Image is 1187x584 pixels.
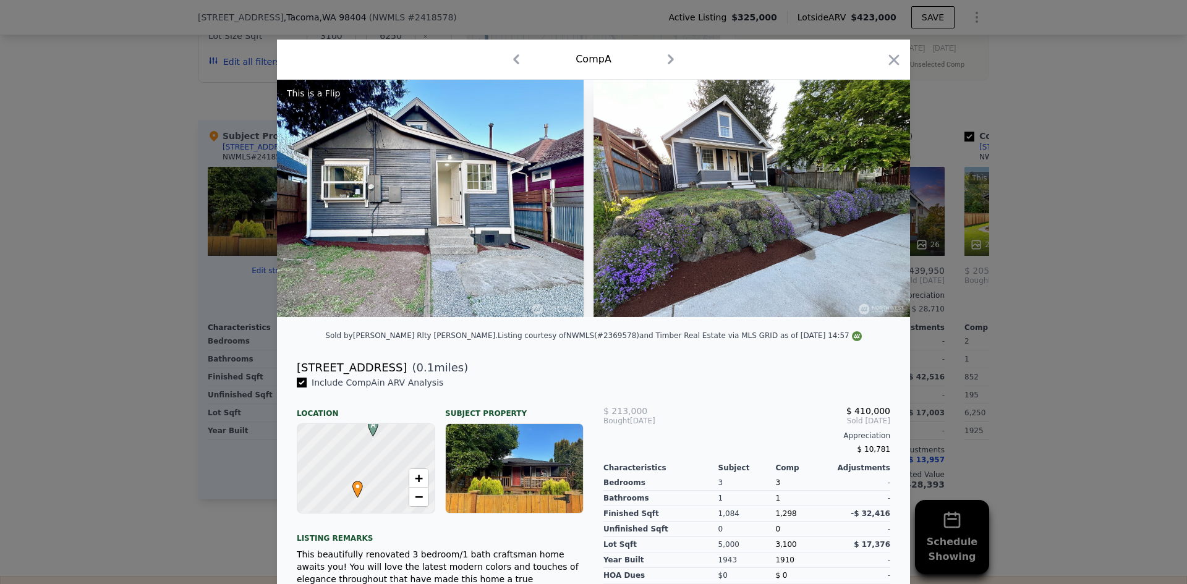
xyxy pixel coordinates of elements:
[593,80,910,317] img: Property Img
[718,475,776,491] div: 3
[603,475,718,491] div: Bedrooms
[603,406,647,416] span: $ 213,000
[833,475,890,491] div: -
[603,463,718,473] div: Characteristics
[718,463,776,473] div: Subject
[325,331,498,340] div: Sold by [PERSON_NAME] Rlty [PERSON_NAME] .
[417,361,435,374] span: 0.1
[415,470,423,486] span: +
[297,399,435,418] div: Location
[576,52,611,67] div: Comp A
[846,406,890,416] span: $ 410,000
[718,552,776,568] div: 1943
[415,489,423,504] span: −
[603,431,890,441] div: Appreciation
[718,568,776,583] div: $0
[775,525,780,533] span: 0
[603,552,718,568] div: Year Built
[297,359,407,376] div: [STREET_ADDRESS]
[603,568,718,583] div: HOA Dues
[775,571,787,580] span: $ 0
[407,359,468,376] span: ( miles)
[775,491,833,506] div: 1
[718,522,776,537] div: 0
[603,416,699,426] div: [DATE]
[603,491,718,506] div: Bathrooms
[854,540,890,549] span: $ 17,376
[307,378,448,387] span: Include Comp A in ARV Analysis
[603,537,718,552] div: Lot Sqft
[282,85,345,102] div: This is a Flip
[445,399,584,418] div: Subject Property
[775,540,796,549] span: 3,100
[775,463,833,473] div: Comp
[365,420,372,427] div: A
[718,491,776,506] div: 1
[603,506,718,522] div: Finished Sqft
[851,509,890,518] span: -$ 32,416
[833,522,890,537] div: -
[833,568,890,583] div: -
[267,80,584,317] img: Property Img
[603,416,630,426] span: Bought
[857,445,890,454] span: $ 10,781
[349,477,366,496] span: •
[833,552,890,568] div: -
[833,463,890,473] div: Adjustments
[409,488,428,506] a: Zoom out
[775,509,796,518] span: 1,298
[699,416,890,426] span: Sold [DATE]
[833,491,890,506] div: -
[775,552,833,568] div: 1910
[852,331,862,341] img: NWMLS Logo
[775,478,780,487] span: 3
[349,481,357,488] div: •
[603,522,718,537] div: Unfinished Sqft
[297,523,584,543] div: Listing remarks
[409,469,428,488] a: Zoom in
[365,420,381,431] span: A
[718,537,776,552] div: 5,000
[498,331,862,340] div: Listing courtesy of NWMLS (#2369578) and Timber Real Estate via MLS GRID as of [DATE] 14:57
[718,506,776,522] div: 1,084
